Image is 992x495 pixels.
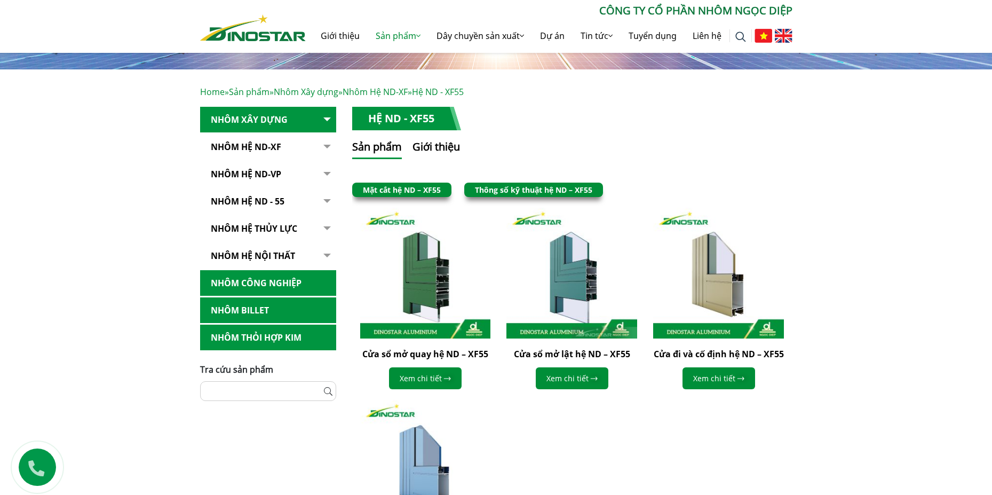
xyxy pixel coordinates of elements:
[368,19,428,53] a: Sản phẩm
[775,29,792,43] img: English
[313,19,368,53] a: Giới thiệu
[532,19,573,53] a: Dự án
[200,107,336,133] a: Nhôm Xây dựng
[412,86,464,98] span: Hệ ND - XF55
[229,86,269,98] a: Sản phẩm
[200,270,336,296] a: Nhôm Công nghiệp
[360,208,491,339] img: Cửa sổ mở quay hệ ND – XF55
[683,367,755,389] a: Xem chi tiết
[412,139,460,159] button: Giới thiệu
[352,139,402,159] button: Sản phẩm
[200,134,336,160] a: Nhôm Hệ ND-XF
[685,19,729,53] a: Liên hệ
[352,107,461,130] h1: Hệ ND - XF55
[200,364,273,375] span: Tra cứu sản phẩm
[200,161,336,187] a: Nhôm Hệ ND-VP
[343,86,408,98] a: Nhôm Hệ ND-XF
[475,185,592,195] a: Thông số kỹ thuật hệ ND – XF55
[274,86,338,98] a: Nhôm Xây dựng
[306,3,792,19] p: CÔNG TY CỔ PHẦN NHÔM NGỌC DIỆP
[506,208,637,339] img: Cửa sổ mở lật hệ ND – XF55
[200,325,336,351] a: Nhôm Thỏi hợp kim
[573,19,621,53] a: Tin tức
[200,14,306,41] img: Nhôm Dinostar
[389,367,462,389] a: Xem chi tiết
[654,348,784,360] a: Cửa đi và cố định hệ ND – XF55
[514,348,630,360] a: Cửa sổ mở lật hệ ND – XF55
[653,208,784,339] img: Cửa đi và cố định hệ ND – XF55
[428,19,532,53] a: Dây chuyền sản xuất
[200,188,336,215] a: NHÔM HỆ ND - 55
[536,367,608,389] a: Xem chi tiết
[735,32,746,42] img: search
[621,19,685,53] a: Tuyển dụng
[363,185,441,195] a: Mặt cắt hệ ND – XF55
[362,348,488,360] a: Cửa sổ mở quay hệ ND – XF55
[200,86,225,98] a: Home
[200,216,336,242] a: Nhôm hệ thủy lực
[200,243,336,269] a: Nhôm hệ nội thất
[755,29,772,43] img: Tiếng Việt
[200,86,464,98] span: » » » »
[200,297,336,324] a: Nhôm Billet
